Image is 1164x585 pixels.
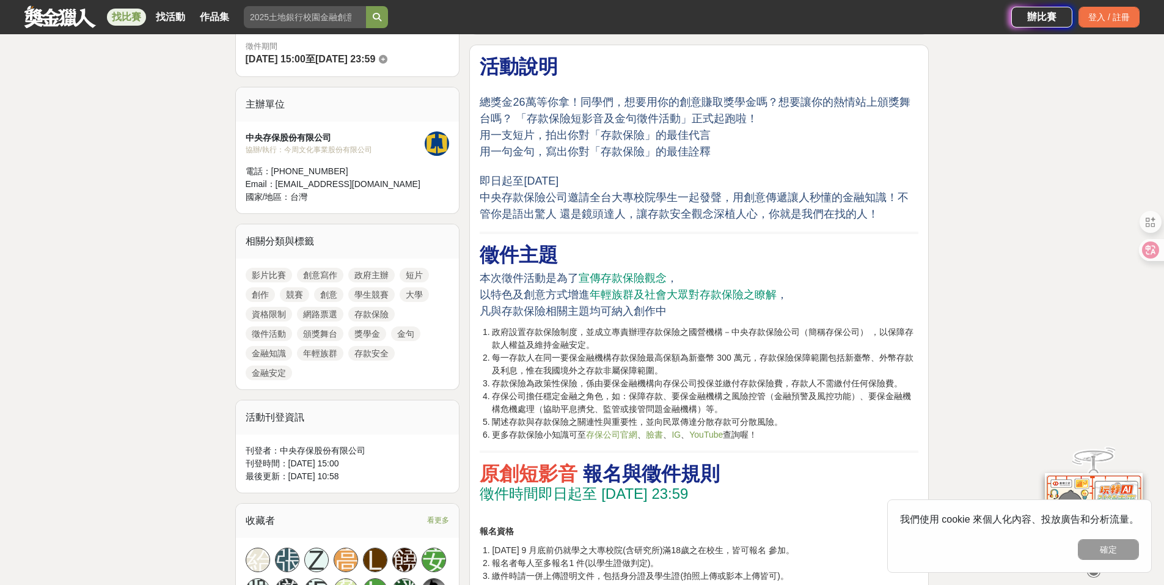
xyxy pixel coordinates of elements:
[348,326,386,341] a: 獎學金
[246,548,270,572] a: 給
[492,390,918,416] li: 存保公司擔任穩定金融之角色，如：保障存款、要保金融機構之風險控管（金融預警及風控功能）、要保金融機構危機處理（協助平息擠兌、監管或接管問題金融機構）等。
[246,470,450,483] div: 最後更新： [DATE] 10:58
[246,515,275,526] span: 收藏者
[107,9,146,26] a: 找比賽
[480,244,558,266] strong: 徵件主題
[151,9,190,26] a: 找活動
[586,430,637,440] a: 存保公司官網
[667,272,678,284] span: ，
[480,485,688,502] span: 徵件時間即日起至 [DATE] 23:59
[348,307,395,322] a: 存款保險
[480,289,590,301] span: 以特色及創意方式增進
[492,557,918,570] li: 報名者每人至多報名1 件(以學生證做判定)。
[297,307,343,322] a: 網路票選
[297,326,343,341] a: 頒獎舞台
[246,144,425,155] div: 協辦/執行： 今周文化事業股份有限公司
[480,191,909,220] span: 中央存款保險公司邀請全台大專校院學生一起發聲，用創意傳遞讓人秒懂的金融知識！不管你是語出驚人 還是鏡頭達人，讓存款安全觀念深植人心，你就是我們在找的人！
[246,366,292,380] a: 金融安定
[427,513,449,527] span: 看更多
[590,289,777,301] span: 年輕族群及社會大眾對存款保險之瞭解
[246,326,292,341] a: 徵件活動
[480,175,558,187] span: 即日起至[DATE]
[492,351,918,377] li: 每一存款人在同一要保金融機構存款保險最高保額為新臺幣 300 萬元，存款保險保障範圍包括新臺幣、外幣存款及利息，惟在我國境外之存款非屬保障範圍。
[290,192,307,202] span: 台灣
[334,548,358,572] a: 高
[236,224,459,259] div: 相關分類與標籤
[297,346,343,361] a: 年輕族群
[297,268,343,282] a: 創意寫作
[492,416,918,429] li: 闡述存款與存款保險之關連性與重要性，並向民眾傳達分散存款可分散風險。
[246,287,275,302] a: 創作
[480,129,711,141] span: 用一支短片，拍出你對「存款保險」的最佳代言
[492,570,918,583] li: 繳件時請一併上傳證明文件，包括身分證及學生證(拍照上傳或影本上傳皆可)。
[480,96,910,125] span: 總獎金26萬等你拿！同學們，想要用你的創意賺取獎學金嗎？想要讓你的熱情站上頒獎舞台嗎？ 「存款保險短影音及金句徵件活動」正式起跑啦！
[246,268,292,282] a: 影片比賽
[246,457,450,470] div: 刊登時間： [DATE] 15:00
[579,272,667,284] span: 宣傳存款保險觀念
[1078,539,1139,560] button: 確定
[314,287,343,302] a: 創意
[246,444,450,457] div: 刊登者： 中央存保股份有限公司
[246,192,291,202] span: 國家/地區：
[315,54,375,64] span: [DATE] 23:59
[672,430,681,440] a: IG
[492,326,918,351] li: 政府設置存款保險制度，並成立專責辦理存款保險之國營機構－中央存款保險公司（簡稱存保公司） ，以保障存款人權益及維持金融安定。
[1078,7,1140,28] div: 登入 / 註冊
[236,400,459,435] div: 活動刊登資訊
[246,165,425,178] div: 電話： [PHONE_NUMBER]
[480,526,514,536] strong: 報名資格
[400,287,429,302] a: 大學
[348,287,395,302] a: 學生競賽
[583,463,720,485] strong: 報名與徵件規則
[246,54,306,64] span: [DATE] 15:00
[480,305,667,317] span: 凡與存款保險相關主題均可納入創作中
[363,548,387,572] a: L
[492,377,918,390] li: 存款保險為政策性保險，係由要保金融機構向存保公司投保並繳付存款保險費，存款人不需繳付任何保險費。
[275,548,299,572] a: 張
[646,430,663,440] a: 臉書
[480,272,579,284] span: 本次徵件活動是為了
[492,429,918,441] li: 更多存款保險小知識可至 、 、 、 查詢喔！
[236,87,459,122] div: 主辦單位
[195,9,234,26] a: 作品集
[348,346,395,361] a: 存款安全
[1011,7,1072,28] a: 辦比賽
[391,326,420,341] a: 金句
[480,463,577,485] strong: 原創短影音
[246,42,277,51] span: 徵件期間
[280,287,309,302] a: 競賽
[246,346,292,361] a: 金融知識
[400,268,429,282] a: 短片
[900,514,1139,524] span: 我們使用 cookie 來個人化內容、投放廣告和分析流量。
[392,548,417,572] a: 饒
[306,54,315,64] span: 至
[246,178,425,191] div: Email： [EMAIL_ADDRESS][DOMAIN_NAME]
[244,6,366,28] input: 2025土地銀行校園金融創意挑戰賽：從你出發 開啟智慧金融新頁
[246,307,292,322] a: 資格限制
[1045,473,1143,554] img: d2146d9a-e6f6-4337-9592-8cefde37ba6b.png
[777,289,788,301] span: ，
[348,268,395,282] a: 政府主辦
[689,430,723,440] a: YouTube
[246,131,425,144] div: 中央存保股份有限公司
[480,56,558,78] strong: 活動說明
[492,544,918,557] li: [DATE] 9 月底前仍就學之大專校院(含研究所)滿18歲之在校生，皆可報名 參加。
[480,145,711,158] span: 用一句金句，寫出你對「存款保險」的最佳詮釋
[304,548,329,572] a: Z
[422,548,446,572] a: 安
